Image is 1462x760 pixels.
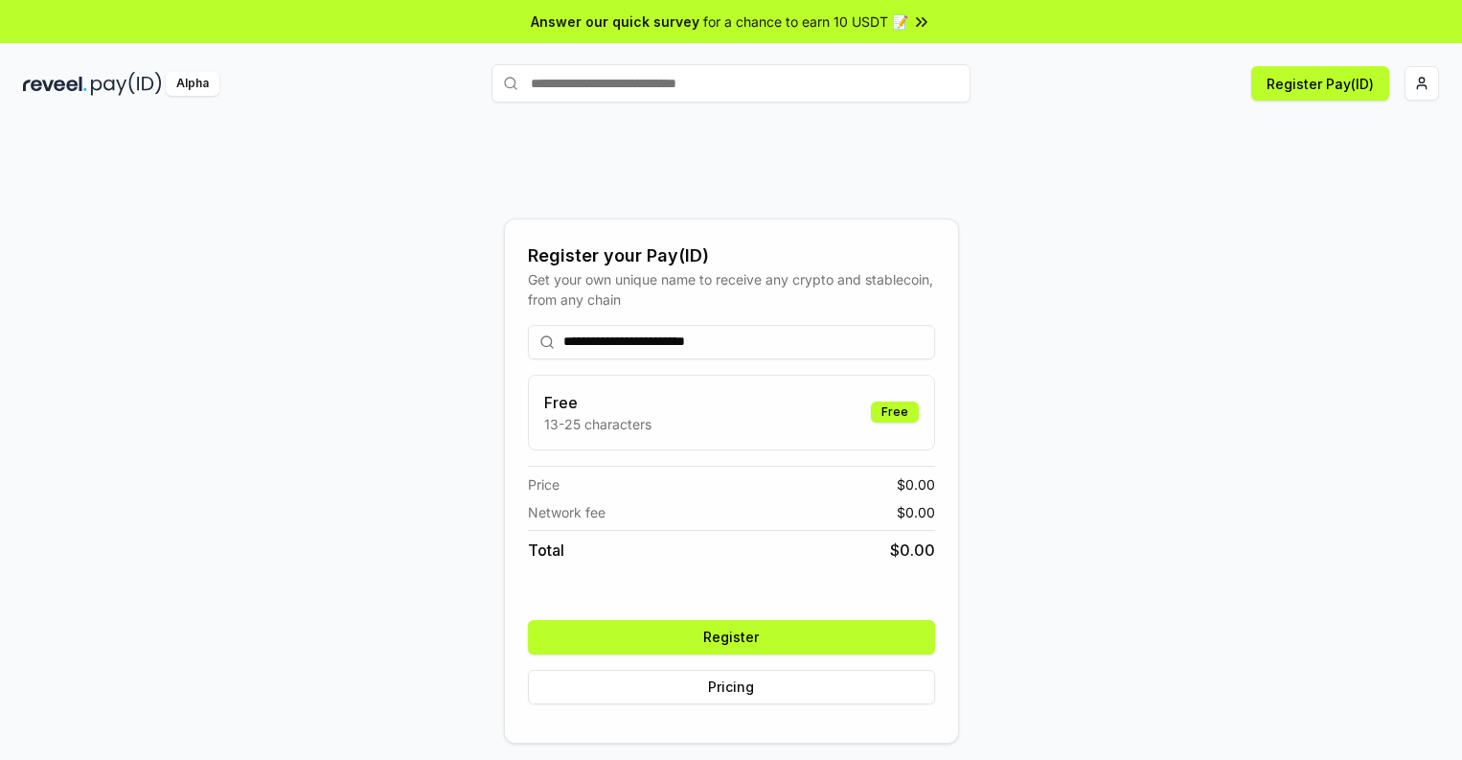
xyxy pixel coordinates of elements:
[91,72,162,96] img: pay_id
[531,12,699,32] span: Answer our quick survey
[897,474,935,495] span: $ 0.00
[544,414,651,434] p: 13-25 characters
[1251,66,1389,101] button: Register Pay(ID)
[528,474,560,495] span: Price
[897,502,935,522] span: $ 0.00
[23,72,87,96] img: reveel_dark
[703,12,908,32] span: for a chance to earn 10 USDT 📝
[544,391,651,414] h3: Free
[890,539,935,562] span: $ 0.00
[528,670,935,704] button: Pricing
[528,242,935,269] div: Register your Pay(ID)
[871,402,919,423] div: Free
[166,72,219,96] div: Alpha
[528,620,935,655] button: Register
[528,539,564,562] span: Total
[528,269,935,310] div: Get your own unique name to receive any crypto and stablecoin, from any chain
[528,502,605,522] span: Network fee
